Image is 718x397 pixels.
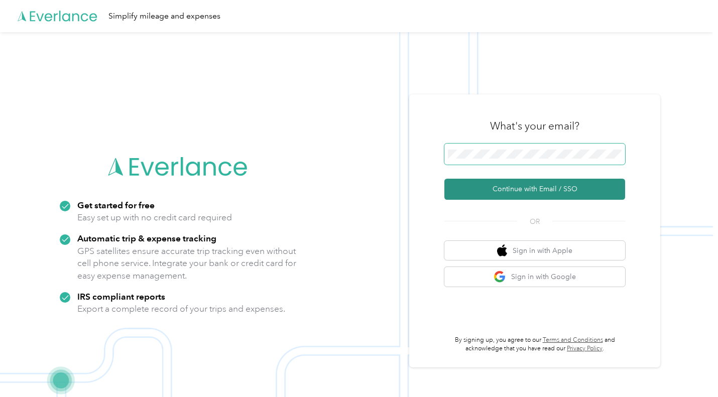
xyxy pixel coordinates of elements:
strong: IRS compliant reports [77,291,165,302]
div: Simplify mileage and expenses [108,10,220,23]
strong: Get started for free [77,200,155,210]
a: Privacy Policy [567,345,603,352]
img: google logo [494,271,506,283]
a: Terms and Conditions [543,336,603,344]
button: google logoSign in with Google [444,267,625,287]
span: OR [517,216,552,227]
p: Export a complete record of your trips and expenses. [77,303,285,315]
p: GPS satellites ensure accurate trip tracking even without cell phone service. Integrate your bank... [77,245,297,282]
p: By signing up, you agree to our and acknowledge that you have read our . [444,336,625,353]
p: Easy set up with no credit card required [77,211,232,224]
h3: What's your email? [490,119,579,133]
button: apple logoSign in with Apple [444,241,625,260]
button: Continue with Email / SSO [444,179,625,200]
strong: Automatic trip & expense tracking [77,233,216,243]
img: apple logo [497,244,507,257]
